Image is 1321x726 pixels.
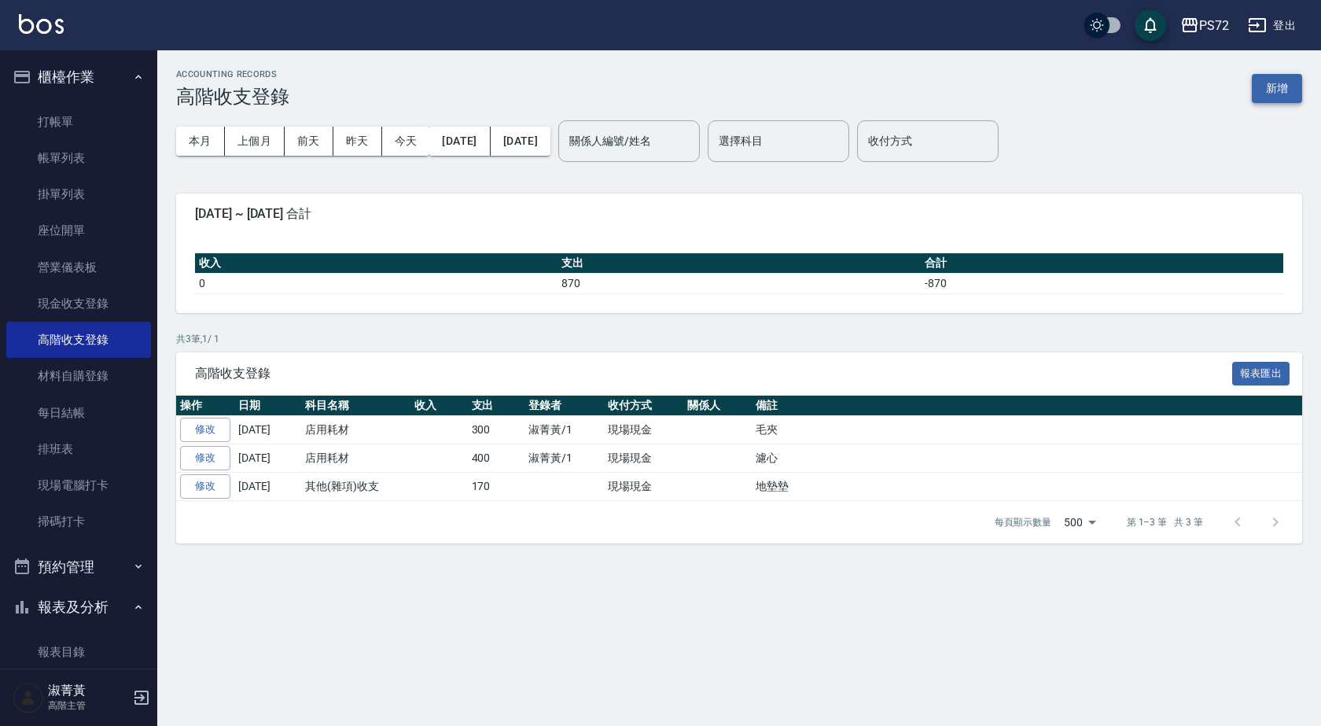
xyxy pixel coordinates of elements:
[234,472,301,500] td: [DATE]
[6,587,151,628] button: 報表及分析
[1242,11,1302,40] button: 登出
[524,396,604,416] th: 登錄者
[429,127,490,156] button: [DATE]
[234,396,301,416] th: 日期
[1232,365,1290,380] a: 報表匯出
[234,444,301,473] td: [DATE]
[1127,515,1203,529] p: 第 1–3 筆 共 3 筆
[285,127,333,156] button: 前天
[524,444,604,473] td: 淑菁黃/1
[1252,74,1302,103] button: 新增
[1232,362,1290,386] button: 報表匯出
[6,322,151,358] a: 高階收支登錄
[1135,9,1166,41] button: save
[382,127,430,156] button: 今天
[468,396,525,416] th: 支出
[176,69,289,79] h2: ACCOUNTING RECORDS
[48,698,128,713] p: 高階主管
[1174,9,1235,42] button: PS72
[6,249,151,286] a: 營業儀表板
[333,127,382,156] button: 昨天
[6,395,151,431] a: 每日結帳
[180,418,230,442] a: 修改
[6,104,151,140] a: 打帳單
[468,472,525,500] td: 170
[234,416,301,444] td: [DATE]
[752,444,1302,473] td: 濾心
[410,396,468,416] th: 收入
[604,416,683,444] td: 現場現金
[491,127,550,156] button: [DATE]
[1058,501,1102,544] div: 500
[6,467,151,503] a: 現場電腦打卡
[176,396,234,416] th: 操作
[6,286,151,322] a: 現金收支登錄
[1252,80,1302,95] a: 新增
[6,176,151,212] a: 掛單列表
[604,472,683,500] td: 現場現金
[752,396,1302,416] th: 備註
[225,127,285,156] button: 上個月
[921,273,1283,293] td: -870
[176,127,225,156] button: 本月
[48,683,128,698] h5: 淑菁黃
[180,446,230,470] a: 修改
[6,547,151,588] button: 預約管理
[180,474,230,499] a: 修改
[19,14,64,34] img: Logo
[6,431,151,467] a: 排班表
[6,358,151,394] a: 材料自購登錄
[468,416,525,444] td: 300
[683,396,752,416] th: 關係人
[195,253,557,274] th: 收入
[604,396,683,416] th: 收付方式
[468,444,525,473] td: 400
[752,472,1302,500] td: 地墊墊
[176,332,1302,346] p: 共 3 筆, 1 / 1
[301,396,410,416] th: 科目名稱
[195,366,1232,381] span: 高階收支登錄
[6,212,151,249] a: 座位開單
[6,57,151,98] button: 櫃檯作業
[6,503,151,540] a: 掃碼打卡
[6,140,151,176] a: 帳單列表
[301,416,410,444] td: 店用耗材
[6,634,151,670] a: 報表目錄
[557,273,920,293] td: 870
[195,273,557,293] td: 0
[557,253,920,274] th: 支出
[1199,16,1229,35] div: PS72
[301,444,410,473] td: 店用耗材
[13,682,44,713] img: Person
[752,416,1302,444] td: 毛夾
[995,515,1051,529] p: 每頁顯示數量
[921,253,1283,274] th: 合計
[301,472,410,500] td: 其他(雜項)收支
[176,86,289,108] h3: 高階收支登錄
[195,206,1283,222] span: [DATE] ~ [DATE] 合計
[524,416,604,444] td: 淑菁黃/1
[604,444,683,473] td: 現場現金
